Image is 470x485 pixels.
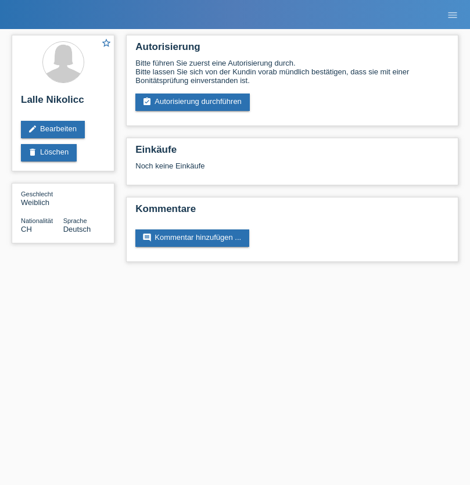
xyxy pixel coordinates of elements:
[447,9,458,21] i: menu
[135,59,449,85] div: Bitte führen Sie zuerst eine Autorisierung durch. Bitte lassen Sie sich von der Kundin vorab münd...
[21,191,53,197] span: Geschlecht
[21,225,32,233] span: Schweiz
[142,97,152,106] i: assignment_turned_in
[142,233,152,242] i: comment
[101,38,112,50] a: star_border
[135,41,449,59] h2: Autorisierung
[28,124,37,134] i: edit
[28,148,37,157] i: delete
[135,203,449,221] h2: Kommentare
[21,144,77,161] a: deleteLöschen
[135,144,449,161] h2: Einkäufe
[21,121,85,138] a: editBearbeiten
[21,189,63,207] div: Weiblich
[135,161,449,179] div: Noch keine Einkäufe
[21,94,105,112] h2: Lalle Nikolicc
[21,217,53,224] span: Nationalität
[101,38,112,48] i: star_border
[63,225,91,233] span: Deutsch
[135,229,249,247] a: commentKommentar hinzufügen ...
[63,217,87,224] span: Sprache
[441,11,464,18] a: menu
[135,94,250,111] a: assignment_turned_inAutorisierung durchführen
